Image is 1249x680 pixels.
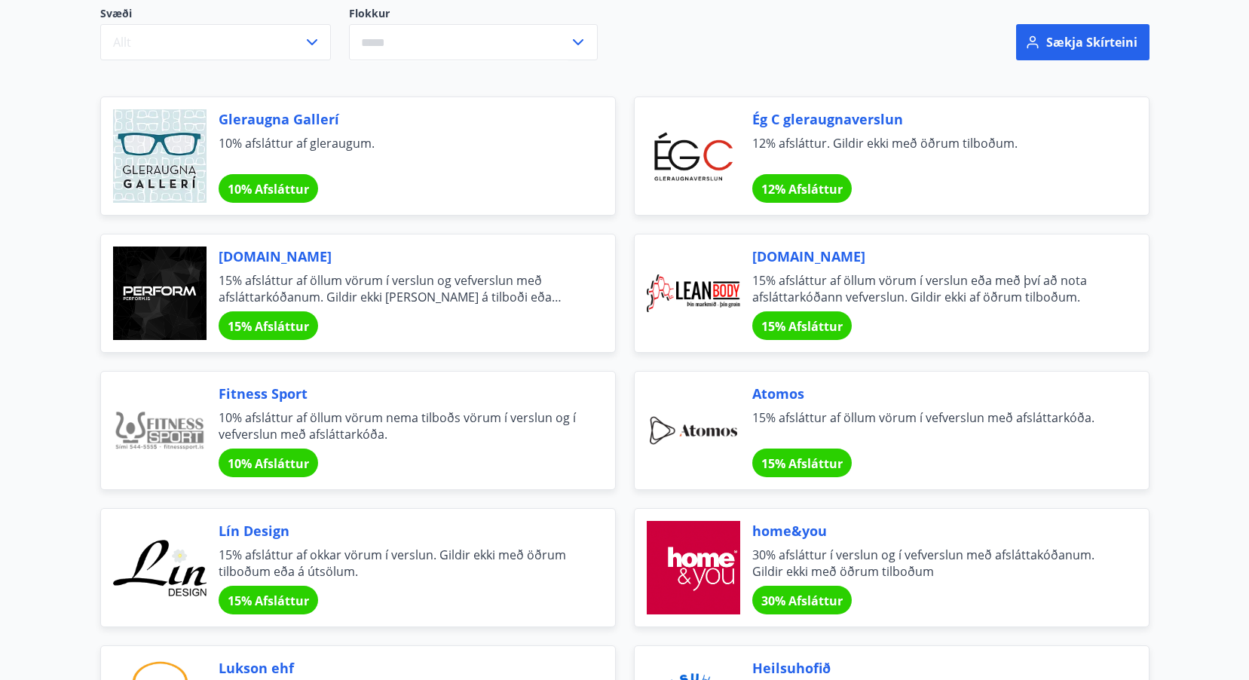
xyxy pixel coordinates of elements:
[752,272,1113,305] span: 15% afsláttur af öllum vörum í verslun eða með því að nota afsláttarkóðann vefverslun. Gildir ekk...
[219,547,579,580] span: 15% afsláttur af okkar vörum í verslun. Gildir ekki með öðrum tilboðum eða á útsölum.
[228,181,309,198] span: 10% Afsláttur
[761,593,843,609] span: 30% Afsláttur
[219,135,579,168] span: 10% afsláttur af gleraugum.
[219,658,579,678] span: Lukson ehf
[349,6,598,21] label: Flokkur
[752,658,1113,678] span: Heilsuhofið
[228,318,309,335] span: 15% Afsláttur
[761,318,843,335] span: 15% Afsláttur
[219,521,579,541] span: Lín Design
[100,6,331,24] span: Svæði
[228,455,309,472] span: 10% Afsláttur
[752,109,1113,129] span: Ég C gleraugnaverslun
[219,272,579,305] span: 15% afsláttur af öllum vörum í verslun og vefverslun með afsláttarkóðanum. Gildir ekki [PERSON_NA...
[219,409,579,443] span: 10% afsláttur af öllum vörum nema tilboðs vörum í verslun og í vefverslun með afsláttarkóða.
[752,521,1113,541] span: home&you
[752,247,1113,266] span: [DOMAIN_NAME]
[752,409,1113,443] span: 15% afsláttur af öllum vörum í vefverslun með afsláttarkóða.
[1016,24,1150,60] button: Sækja skírteini
[219,247,579,266] span: [DOMAIN_NAME]
[228,593,309,609] span: 15% Afsláttur
[761,455,843,472] span: 15% Afsláttur
[219,384,579,403] span: Fitness Sport
[752,547,1113,580] span: 30% afsláttur í verslun og í vefverslun með afsláttakóðanum. Gildir ekki með öðrum tilboðum
[761,181,843,198] span: 12% Afsláttur
[752,135,1113,168] span: 12% afsláttur. Gildir ekki með öðrum tilboðum.
[100,24,331,60] button: Allt
[113,34,131,51] span: Allt
[219,109,579,129] span: Gleraugna Gallerí
[752,384,1113,403] span: Atomos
